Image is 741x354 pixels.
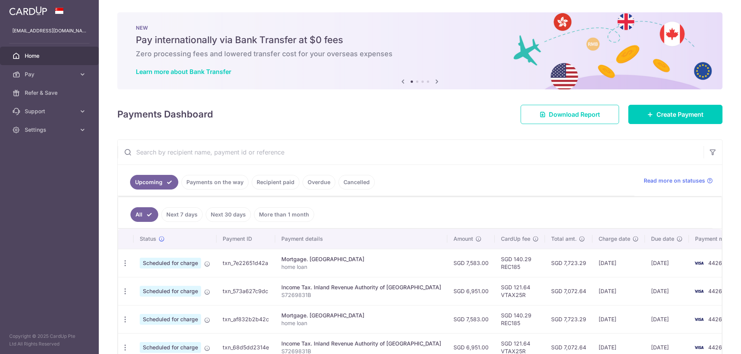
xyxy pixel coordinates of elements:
span: Scheduled for charge [140,342,201,353]
span: Refer & Save [25,89,76,97]
td: [DATE] [645,249,689,277]
span: Settings [25,126,76,134]
a: Learn more about Bank Transfer [136,68,231,75]
p: NEW [136,25,704,31]
a: Download Report [521,105,619,124]
a: Upcoming [130,175,178,190]
span: Create Payment [656,110,704,119]
td: SGD 6,951.00 [447,277,495,305]
td: SGD 7,072.64 [545,277,592,305]
span: Amount [453,235,473,243]
td: SGD 7,583.00 [447,305,495,333]
td: txn_af832b2b42c [217,305,275,333]
p: [EMAIL_ADDRESS][DOMAIN_NAME] [12,27,86,35]
td: [DATE] [645,305,689,333]
td: [DATE] [592,249,645,277]
div: Income Tax. Inland Revenue Authority of [GEOGRAPHIC_DATA] [281,340,441,347]
p: home loan [281,319,441,327]
a: Recipient paid [252,175,299,190]
a: More than 1 month [254,207,314,222]
span: 4426 [708,316,722,322]
td: SGD 140.29 REC185 [495,249,545,277]
a: Payments on the way [181,175,249,190]
a: Next 7 days [161,207,203,222]
p: S7269831B [281,291,441,299]
div: Mortgage. [GEOGRAPHIC_DATA] [281,312,441,319]
td: [DATE] [645,277,689,305]
span: 4426 [708,260,722,266]
span: Charge date [599,235,630,243]
td: [DATE] [592,277,645,305]
div: Mortgage. [GEOGRAPHIC_DATA] [281,255,441,263]
a: Read more on statuses [644,177,713,185]
p: home loan [281,263,441,271]
img: Bank transfer banner [117,12,722,89]
a: Next 30 days [206,207,251,222]
td: SGD 7,723.29 [545,305,592,333]
span: Read more on statuses [644,177,705,185]
span: Download Report [549,110,600,119]
span: 4426 [708,288,722,294]
span: Support [25,107,76,115]
td: SGD 121.64 VTAX25R [495,277,545,305]
span: Scheduled for charge [140,258,201,268]
th: Payment details [275,229,447,249]
span: 4426 [708,344,722,351]
a: Cancelled [338,175,375,190]
td: SGD 7,723.29 [545,249,592,277]
td: SGD 140.29 REC185 [495,305,545,333]
span: Total amt. [551,235,577,243]
span: Scheduled for charge [140,286,201,297]
span: Scheduled for charge [140,314,201,325]
td: [DATE] [592,305,645,333]
img: Bank Card [691,343,707,352]
h4: Payments Dashboard [117,107,213,121]
span: CardUp fee [501,235,530,243]
img: Bank Card [691,287,707,296]
th: Payment ID [217,229,275,249]
td: txn_7e22651d42a [217,249,275,277]
input: Search by recipient name, payment id or reference [118,140,704,164]
div: Income Tax. Inland Revenue Authority of [GEOGRAPHIC_DATA] [281,284,441,291]
a: All [130,207,158,222]
img: Bank Card [691,315,707,324]
a: Create Payment [628,105,722,124]
a: Overdue [303,175,335,190]
td: SGD 7,583.00 [447,249,495,277]
span: Home [25,52,76,60]
td: txn_573a627c9dc [217,277,275,305]
img: CardUp [9,6,47,15]
h6: Zero processing fees and lowered transfer cost for your overseas expenses [136,49,704,59]
span: Status [140,235,156,243]
span: Due date [651,235,674,243]
h5: Pay internationally via Bank Transfer at $0 fees [136,34,704,46]
img: Bank Card [691,258,707,268]
span: Pay [25,70,76,78]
